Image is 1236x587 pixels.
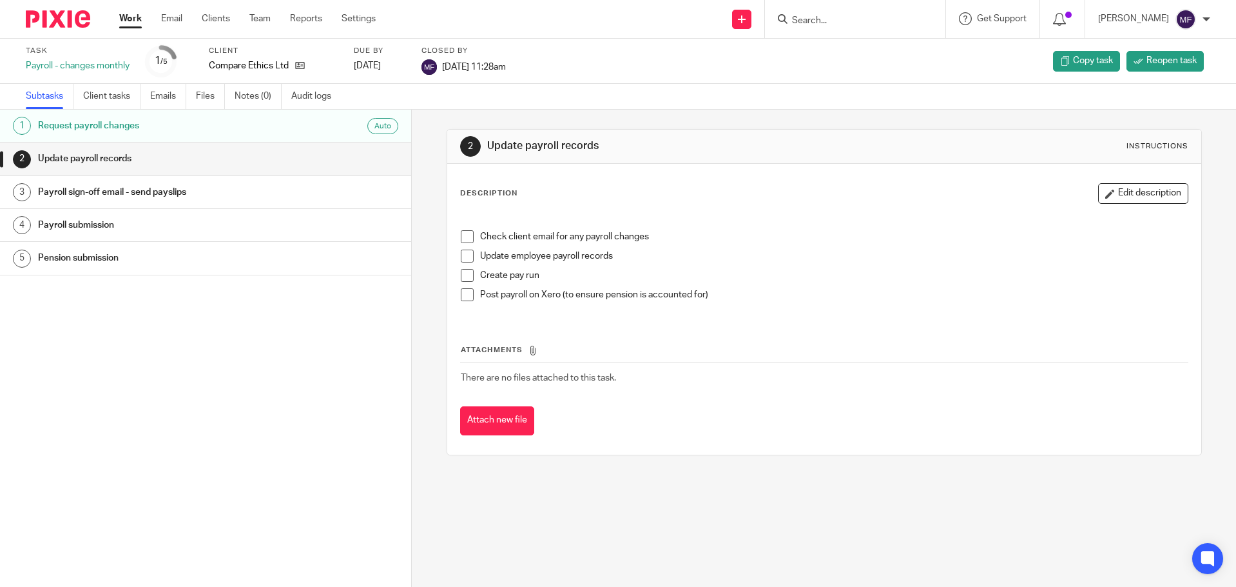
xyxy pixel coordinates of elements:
[1175,9,1196,30] img: svg%3E
[38,149,278,168] h1: Update payroll records
[38,183,278,202] h1: Payroll sign-off email - send payslips
[26,59,130,72] div: Payroll - changes monthly
[38,248,278,268] h1: Pension submission
[480,230,1188,243] p: Check client email for any payroll changes
[38,116,278,135] h1: Request payroll changes
[487,139,851,153] h1: Update payroll records
[421,46,506,56] label: Closed by
[291,84,341,109] a: Audit logs
[1098,183,1188,204] button: Edit description
[1126,141,1188,152] div: Instructions
[461,346,523,353] span: Attachments
[460,188,517,199] p: Description
[209,59,289,72] p: Compare Ethics Ltd
[342,12,376,25] a: Settings
[461,373,616,383] span: There are no files attached to this task.
[354,59,405,72] div: [DATE]
[26,84,73,109] a: Subtasks
[161,12,182,25] a: Email
[83,84,140,109] a: Client tasks
[480,269,1188,282] p: Create pay run
[290,12,322,25] a: Reports
[119,12,142,25] a: Work
[1146,54,1197,67] span: Reopen task
[209,46,338,56] label: Client
[13,117,31,135] div: 1
[249,12,271,25] a: Team
[13,216,31,234] div: 4
[160,58,168,65] small: /5
[791,15,907,27] input: Search
[1073,54,1113,67] span: Copy task
[26,10,90,28] img: Pixie
[13,150,31,168] div: 2
[354,46,405,56] label: Due by
[460,136,481,157] div: 2
[460,406,534,435] button: Attach new file
[421,59,437,75] img: svg%3E
[155,54,168,68] div: 1
[1126,51,1204,72] a: Reopen task
[442,62,506,71] span: [DATE] 11:28am
[38,215,278,235] h1: Payroll submission
[1098,12,1169,25] p: [PERSON_NAME]
[196,84,225,109] a: Files
[480,288,1188,301] p: Post payroll on Xero (to ensure pension is accounted for)
[150,84,186,109] a: Emails
[26,46,130,56] label: Task
[1053,51,1120,72] a: Copy task
[13,250,31,268] div: 5
[13,183,31,201] div: 3
[367,118,398,134] div: Auto
[235,84,282,109] a: Notes (0)
[202,12,230,25] a: Clients
[480,250,1188,263] p: Update employee payroll records
[977,14,1027,23] span: Get Support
